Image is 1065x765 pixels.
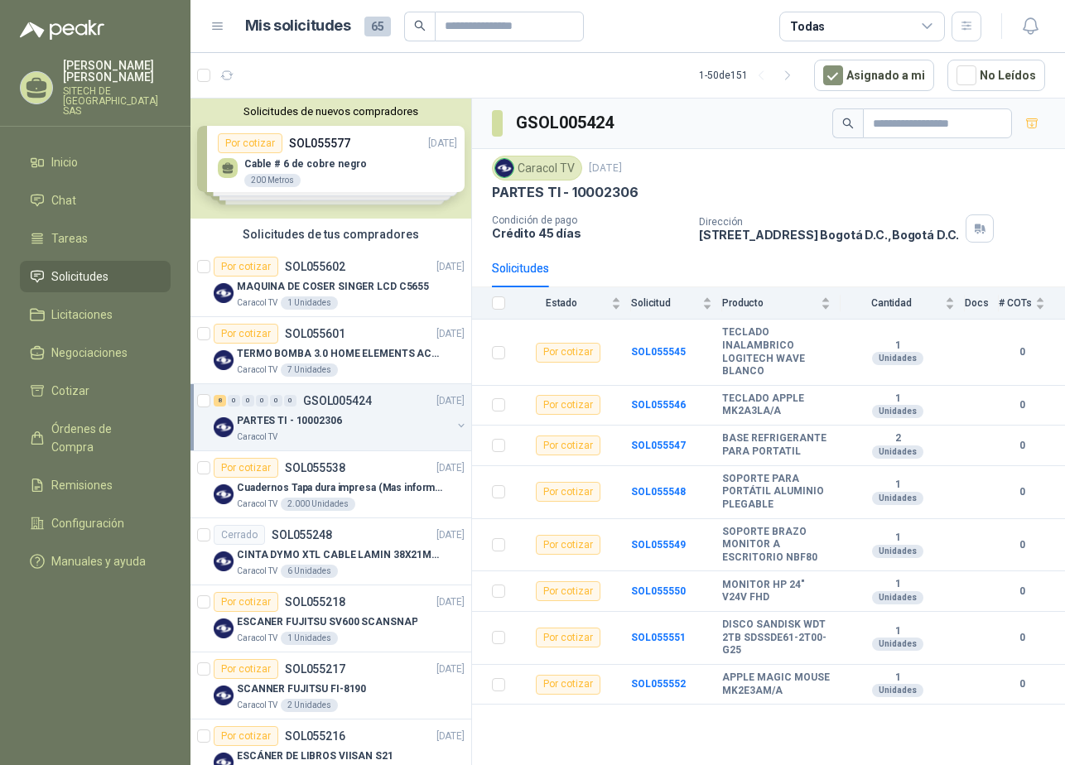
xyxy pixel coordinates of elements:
div: 0 [270,395,282,407]
b: 1 [841,671,955,685]
b: 1 [841,392,955,406]
p: Caracol TV [237,699,277,712]
p: SOL055538 [285,462,345,474]
p: [DATE] [436,259,465,275]
span: Cantidad [841,297,942,309]
b: 0 [999,438,1045,454]
b: 2 [841,432,955,445]
b: 0 [999,484,1045,500]
div: Solicitudes [492,259,549,277]
p: [DATE] [436,326,465,342]
div: Todas [790,17,825,36]
a: Tareas [20,223,171,254]
a: SOL055549 [631,539,686,551]
span: Inicio [51,153,78,171]
b: MONITOR HP 24" V24V FHD [722,579,831,604]
th: Producto [722,287,841,320]
div: Por cotizar [536,675,600,695]
a: Órdenes de Compra [20,413,171,463]
p: SITECH DE [GEOGRAPHIC_DATA] SAS [63,86,171,116]
span: Tareas [51,229,88,248]
span: search [414,20,426,31]
th: Solicitud [631,287,722,320]
div: Unidades [872,492,923,505]
div: Unidades [872,405,923,418]
div: Por cotizar [536,482,600,502]
p: Cuadernos Tapa dura impresa (Mas informacion en el adjunto) [237,480,443,496]
div: 1 Unidades [281,632,338,645]
th: Estado [515,287,631,320]
a: Por cotizarSOL055601[DATE] Company LogoTERMO BOMBA 3.0 HOME ELEMENTS ACERO INOXCaracol TV7 Unidades [190,317,471,384]
div: Por cotizar [214,324,278,344]
p: Caracol TV [237,632,277,645]
p: Caracol TV [237,363,277,377]
a: SOL055546 [631,399,686,411]
p: SOL055218 [285,596,345,608]
b: 0 [999,397,1045,413]
div: Unidades [872,684,923,697]
b: SOPORTE BRAZO MONITOR A ESCRITORIO NBF80 [722,526,831,565]
b: 1 [841,578,955,591]
div: Unidades [872,352,923,365]
b: TECLADO INALAMBRICO LOGITECH WAVE BLANCO [722,326,831,378]
a: Por cotizarSOL055538[DATE] Company LogoCuadernos Tapa dura impresa (Mas informacion en el adjunto... [190,451,471,518]
a: Remisiones [20,469,171,501]
p: [STREET_ADDRESS] Bogotá D.C. , Bogotá D.C. [699,228,959,242]
p: ESCÁNER DE LIBROS VIISAN S21 [237,748,393,764]
span: Órdenes de Compra [51,420,155,456]
div: 0 [242,395,254,407]
b: 0 [999,584,1045,599]
div: Por cotizar [536,435,600,455]
div: 0 [284,395,296,407]
span: Configuración [51,514,124,532]
p: ESCANER FUJITSU SV600 SCANSNAP [237,614,417,630]
b: 1 [841,479,955,492]
p: Condición de pago [492,214,686,226]
p: Crédito 45 días [492,226,686,240]
a: Chat [20,185,171,216]
span: Licitaciones [51,306,113,324]
a: Por cotizarSOL055217[DATE] Company LogoSCANNER FUJITSU FI-8190Caracol TV2 Unidades [190,652,471,719]
a: Por cotizarSOL055218[DATE] Company LogoESCANER FUJITSU SV600 SCANSNAPCaracol TV1 Unidades [190,585,471,652]
p: [DATE] [436,393,465,409]
div: Por cotizar [536,535,600,555]
b: TECLADO APPLE MK2A3LA/A [722,392,831,418]
div: 8 [214,395,226,407]
button: No Leídos [947,60,1045,91]
a: Cotizar [20,375,171,407]
b: 1 [841,625,955,638]
div: Unidades [872,445,923,459]
b: APPLE MAGIC MOUSE MK2E3AM/A [722,671,831,697]
p: SCANNER FUJITSU FI-8190 [237,681,366,697]
p: SOL055217 [285,663,345,675]
b: SOL055545 [631,346,686,358]
div: Por cotizar [536,628,600,647]
span: Remisiones [51,476,113,494]
img: Company Logo [214,618,234,638]
div: 7 Unidades [281,363,338,377]
img: Company Logo [214,350,234,370]
a: SOL055551 [631,632,686,643]
img: Company Logo [214,686,234,705]
p: GSOL005424 [303,395,372,407]
p: TERMO BOMBA 3.0 HOME ELEMENTS ACERO INOX [237,346,443,362]
b: 0 [999,630,1045,646]
a: SOL055547 [631,440,686,451]
b: 1 [841,339,955,353]
p: [DATE] [436,729,465,744]
div: Por cotizar [214,458,278,478]
a: Inicio [20,147,171,178]
a: CerradoSOL055248[DATE] Company LogoCINTA DYMO XTL CABLE LAMIN 38X21MMBLANCOCaracol TV6 Unidades [190,518,471,585]
img: Company Logo [214,484,234,504]
span: 65 [364,17,391,36]
a: 8 0 0 0 0 0 GSOL005424[DATE] Company LogoPARTES TI - 10002306Caracol TV [214,391,468,444]
a: SOL055550 [631,585,686,597]
span: Cotizar [51,382,89,400]
p: SOL055601 [285,328,345,339]
a: Solicitudes [20,261,171,292]
p: Caracol TV [237,565,277,578]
